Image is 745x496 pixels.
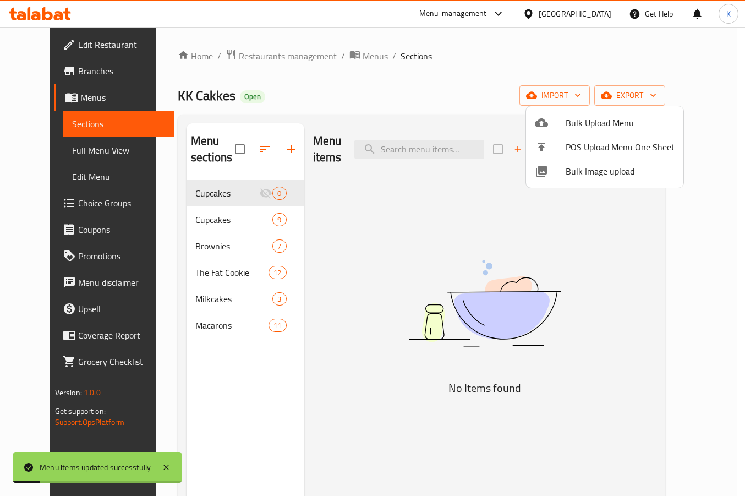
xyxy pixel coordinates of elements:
span: Bulk Upload Menu [566,116,675,129]
span: Bulk Image upload [566,165,675,178]
li: POS Upload Menu One Sheet [526,135,683,159]
li: Upload bulk menu [526,111,683,135]
div: Menu items updated successfully [40,461,151,473]
span: POS Upload Menu One Sheet [566,140,675,154]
